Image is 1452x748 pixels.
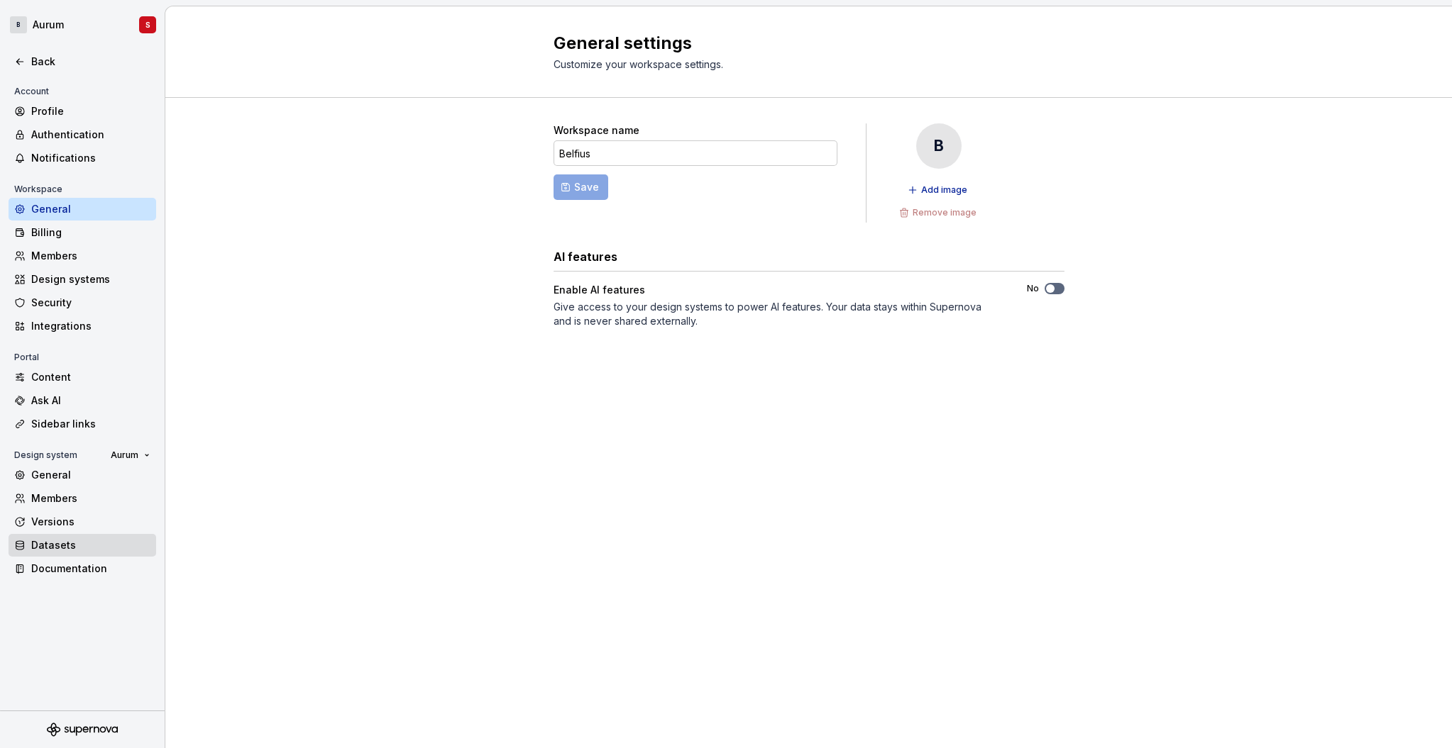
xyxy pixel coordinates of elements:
a: General [9,464,156,486]
div: Notifications [31,151,150,165]
div: Give access to your design systems to power AI features. Your data stays within Supernova and is ... [554,300,1001,328]
div: Content [31,370,150,384]
a: Content [9,366,156,389]
div: Integrations [31,319,150,333]
a: Design systems [9,268,156,291]
div: Back [31,55,150,69]
div: Design systems [31,272,150,286]
div: B [916,123,962,169]
div: Sidebar links [31,417,150,431]
div: Versions [31,515,150,529]
div: Enable AI features [554,283,645,297]
div: Workspace [9,181,68,198]
a: Notifications [9,147,156,169]
div: Portal [9,349,45,366]
div: Ask AI [31,393,150,408]
div: Profile [31,104,150,118]
div: Documentation [31,562,150,576]
a: Documentation [9,557,156,580]
a: Integrations [9,315,156,337]
label: Workspace name [554,123,639,138]
div: General [31,468,150,482]
button: BAurumS [3,9,162,40]
div: Aurum [33,18,64,32]
a: Datasets [9,534,156,557]
a: Members [9,487,156,510]
div: General [31,202,150,216]
a: Security [9,291,156,314]
a: Back [9,50,156,73]
span: Customize your workspace settings. [554,58,723,70]
a: Authentication [9,123,156,146]
span: Aurum [111,450,138,461]
span: Add image [921,184,967,196]
a: Sidebar links [9,413,156,435]
div: Members [31,249,150,263]
div: Datasets [31,538,150,552]
a: Profile [9,100,156,123]
h2: General settings [554,32,1047,55]
div: Members [31,491,150,506]
div: Authentication [31,128,150,142]
a: Versions [9,510,156,533]
div: Security [31,296,150,310]
div: Billing [31,225,150,240]
div: B [10,16,27,33]
a: Members [9,245,156,267]
a: Billing [9,221,156,244]
h3: AI features [554,248,617,265]
button: Add image [903,180,974,200]
div: Account [9,83,55,100]
svg: Supernova Logo [47,722,118,737]
label: No [1027,283,1039,294]
div: Design system [9,447,83,464]
div: S [145,19,150,30]
a: Ask AI [9,389,156,412]
a: General [9,198,156,221]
